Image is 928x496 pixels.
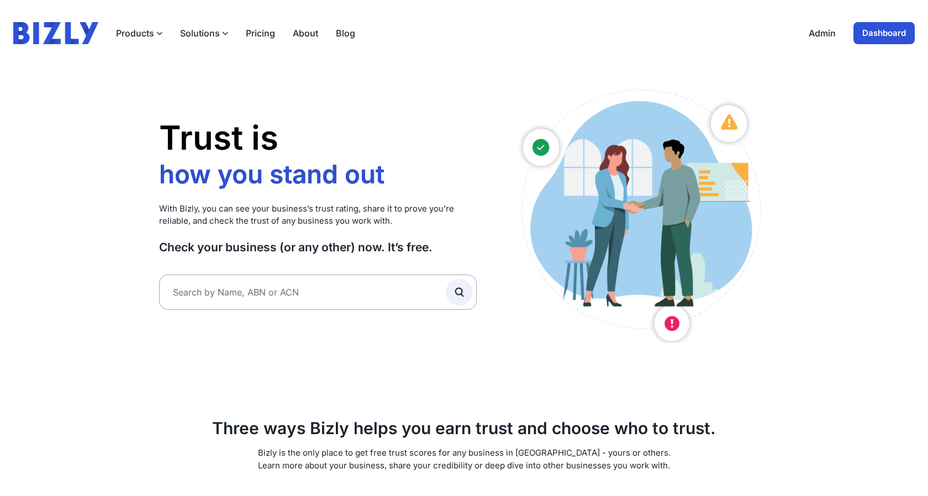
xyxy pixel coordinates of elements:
[159,447,769,472] p: Bizly is the only place to get free trust scores for any business in [GEOGRAPHIC_DATA] - yours or...
[159,418,769,438] h2: Three ways Bizly helps you earn trust and choose who to trust.
[336,27,355,40] a: Blog
[510,84,769,343] img: Australian small business owners illustration
[246,27,275,40] a: Pricing
[180,27,228,40] button: Solutions
[809,27,836,40] a: Admin
[116,27,162,40] button: Products
[293,27,318,40] a: About
[159,159,391,191] li: how you stand out
[853,22,915,44] a: Dashboard
[159,275,477,310] input: Search by Name, ABN or ACN
[159,118,278,157] span: Trust is
[159,240,477,255] h3: Check your business (or any other) now. It’s free.
[159,203,477,228] p: With Bizly, you can see your business’s trust rating, share it to prove you’re reliable, and chec...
